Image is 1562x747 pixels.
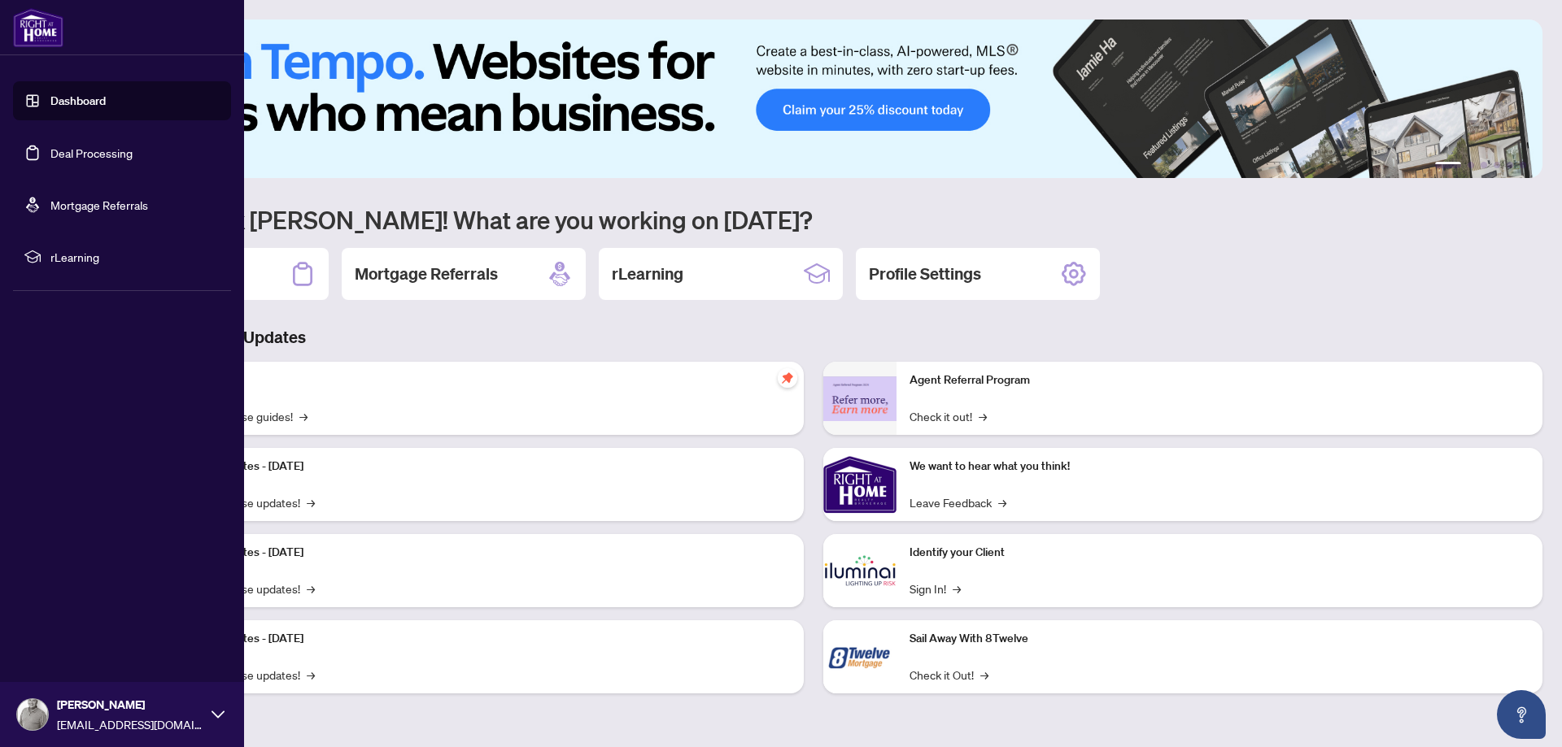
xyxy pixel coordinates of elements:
h1: Welcome back [PERSON_NAME]! What are you working on [DATE]? [85,204,1542,235]
a: Mortgage Referrals [50,198,148,212]
p: Platform Updates - [DATE] [171,544,791,562]
span: [PERSON_NAME] [57,696,203,714]
button: Open asap [1497,690,1546,739]
button: 3 [1481,162,1487,168]
p: Identify your Client [910,544,1529,562]
img: Slide 0 [85,20,1542,178]
img: Agent Referral Program [823,376,897,421]
p: Sail Away With 8Twelve [910,630,1529,648]
span: rLearning [50,248,220,266]
p: We want to hear what you think! [910,458,1529,476]
span: → [307,580,315,597]
span: → [307,493,315,511]
span: → [980,666,988,684]
a: Leave Feedback→ [910,493,1006,511]
a: Check it Out!→ [910,666,988,684]
a: Deal Processing [50,145,133,160]
p: Platform Updates - [DATE] [171,630,791,648]
button: 1 [1435,162,1461,168]
a: Check it out!→ [910,407,987,425]
h2: Mortgage Referrals [355,263,498,285]
h2: Profile Settings [869,263,981,285]
span: [EMAIL_ADDRESS][DOMAIN_NAME] [57,715,203,733]
button: 5 [1507,162,1513,168]
span: → [299,407,308,425]
h3: Brokerage & Industry Updates [85,326,1542,349]
button: 2 [1468,162,1474,168]
button: 4 [1494,162,1500,168]
a: Dashboard [50,93,106,108]
span: pushpin [778,368,797,388]
h2: rLearning [612,263,683,285]
span: → [979,407,987,425]
a: Sign In!→ [910,580,961,597]
span: → [953,580,961,597]
span: → [307,666,315,684]
p: Platform Updates - [DATE] [171,458,791,476]
img: logo [13,8,63,47]
p: Agent Referral Program [910,371,1529,389]
img: Profile Icon [17,699,48,730]
img: We want to hear what you think! [823,448,897,521]
img: Identify your Client [823,534,897,607]
img: Sail Away With 8Twelve [823,620,897,693]
button: 6 [1520,162,1526,168]
p: Self-Help [171,371,791,389]
span: → [998,493,1006,511]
